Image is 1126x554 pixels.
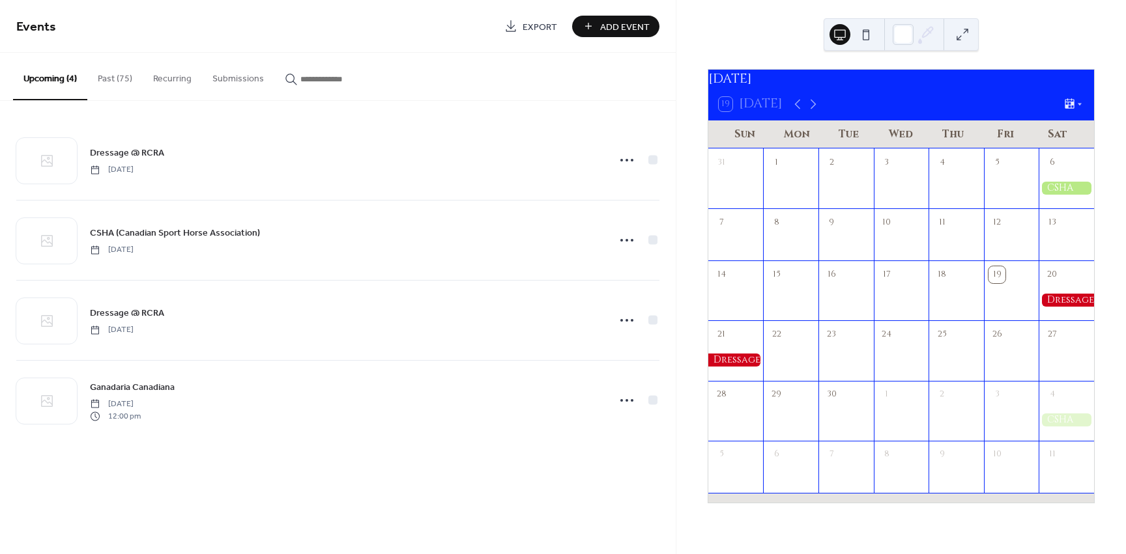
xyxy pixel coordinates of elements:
button: Recurring [143,53,202,99]
div: 16 [823,266,840,283]
div: Dressage @ RCRA [1039,294,1094,307]
button: Submissions [202,53,274,99]
div: 10 [878,214,895,231]
div: CSHA (Canadian Sport Horse Association) [1039,413,1094,426]
span: Events [16,14,56,40]
span: Ganadaria Canadiana [90,381,175,395]
div: 7 [713,214,730,231]
div: Tue [823,120,875,148]
div: Wed [875,120,927,148]
div: [DATE] [708,70,1094,89]
div: 11 [933,214,950,231]
a: CSHA (Canadian Sport Horse Association) [90,225,260,240]
div: 1 [768,154,785,171]
div: 14 [713,266,730,283]
div: 30 [823,386,840,403]
span: [DATE] [90,324,134,336]
a: Export [495,16,567,37]
div: 21 [713,326,730,343]
div: 11 [1044,446,1061,463]
div: 2 [823,154,840,171]
div: 9 [823,214,840,231]
div: 6 [768,446,785,463]
span: [DATE] [90,244,134,256]
div: 18 [933,266,950,283]
div: Dressage @ RCRA [708,353,764,367]
span: Add Event [600,20,650,34]
div: 26 [989,326,1005,343]
div: 3 [878,154,895,171]
div: 5 [713,446,730,463]
div: 15 [768,266,785,283]
div: 3 [989,386,1005,403]
div: 27 [1044,326,1061,343]
div: 23 [823,326,840,343]
div: 31 [713,154,730,171]
div: 6 [1044,154,1061,171]
div: 29 [768,386,785,403]
div: 13 [1044,214,1061,231]
div: 20 [1044,266,1061,283]
div: 4 [933,154,950,171]
a: Dressage @ RCRA [90,145,164,160]
div: Thu [927,120,979,148]
div: 17 [878,266,895,283]
button: Add Event [572,16,659,37]
button: Past (75) [87,53,143,99]
div: 8 [768,214,785,231]
div: 1 [878,386,895,403]
div: 8 [878,446,895,463]
span: Export [523,20,557,34]
div: 7 [823,446,840,463]
div: 25 [933,326,950,343]
div: 19 [989,266,1005,283]
span: CSHA (Canadian Sport Horse Association) [90,227,260,240]
div: Fri [979,120,1032,148]
div: CSHA (Canadian Sport Horse Association) [1039,182,1094,195]
div: 10 [989,446,1005,463]
div: 24 [878,326,895,343]
span: 12:00 pm [90,410,141,422]
div: 5 [989,154,1005,171]
div: 9 [933,446,950,463]
span: Dressage @ RCRA [90,307,164,320]
a: Dressage @ RCRA [90,305,164,320]
div: 28 [713,386,730,403]
span: [DATE] [90,164,134,176]
div: Sat [1032,120,1084,148]
span: Dressage @ RCRA [90,146,164,160]
a: Ganadaria Canadiana [90,380,175,395]
div: 12 [989,214,1005,231]
button: Upcoming (4) [13,53,87,100]
span: [DATE] [90,398,141,410]
div: 2 [933,386,950,403]
div: Sun [719,120,771,148]
div: 22 [768,326,785,343]
div: Mon [771,120,823,148]
div: 4 [1044,386,1061,403]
